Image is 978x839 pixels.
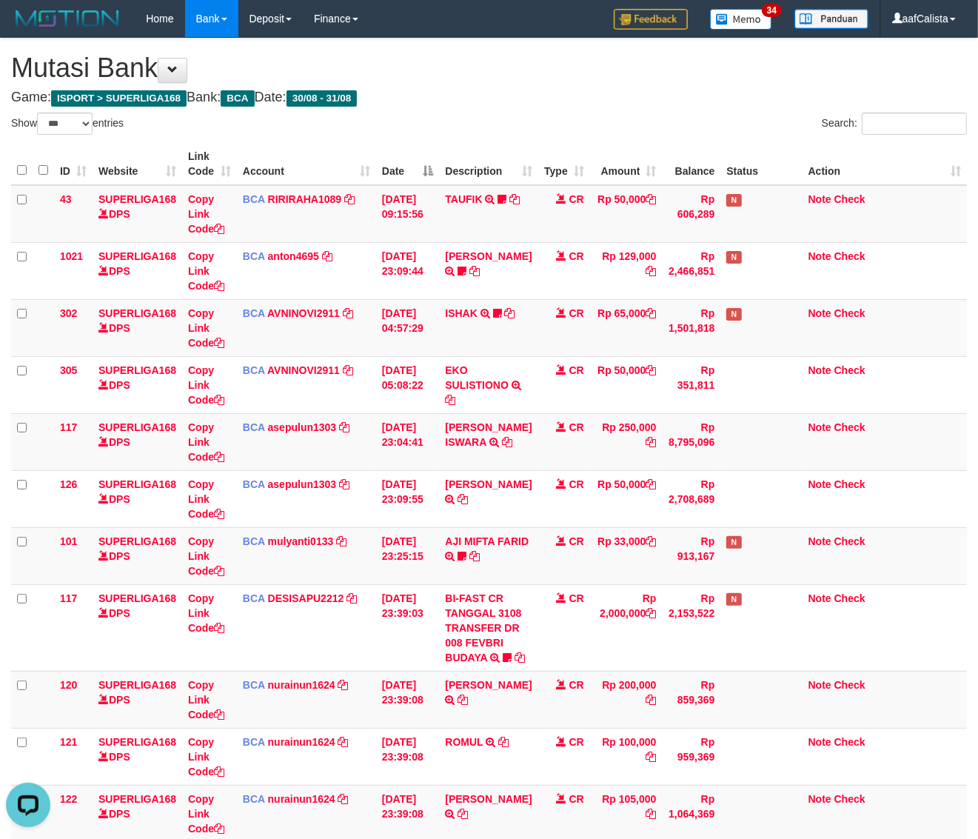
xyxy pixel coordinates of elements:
span: 120 [60,679,77,691]
a: AJI MIFTA FARID [445,535,529,547]
a: AVNINOVI2911 [267,307,340,319]
th: Balance [663,143,721,185]
a: Copy AVNINOVI2911 to clipboard [343,307,353,319]
a: Copy ACHMAD FAISAL to clipboard [458,694,468,706]
th: Account: activate to sort column ascending [237,143,376,185]
span: 1021 [60,250,83,262]
th: Status [720,143,802,185]
a: Copy asepulun1303 to clipboard [339,478,349,490]
a: SUPERLIGA168 [98,478,176,490]
a: Note [808,478,831,490]
span: CR [569,736,584,748]
a: Copy Link Code [188,592,224,634]
a: Copy REZA FEBRIANI to clipboard [458,808,468,820]
a: Copy asepulun1303 to clipboard [339,421,349,433]
span: Has Note [726,536,741,549]
a: Copy Rp 33,000 to clipboard [646,535,657,547]
span: CR [569,421,584,433]
a: Copy anton4695 to clipboard [322,250,332,262]
a: Check [834,364,865,376]
a: SUPERLIGA168 [98,592,176,604]
td: Rp 913,167 [663,527,721,584]
a: Copy Link Code [188,679,224,721]
select: Showentries [37,113,93,135]
a: BI-FAST CR TANGGAL 3108 TRANSFER DR 008 FEVBRI BUDAYA [445,592,521,663]
a: Note [808,592,831,604]
span: 126 [60,478,77,490]
a: Copy Rp 250,000 to clipboard [646,436,657,448]
img: MOTION_logo.png [11,7,124,30]
td: [DATE] 23:09:55 [376,470,439,527]
a: [PERSON_NAME] [445,250,532,262]
a: Copy SRI BASUKI to clipboard [469,265,480,277]
span: 101 [60,535,77,547]
a: Copy Link Code [188,421,224,463]
a: Check [834,307,865,319]
td: DPS [93,728,182,785]
td: DPS [93,299,182,356]
a: SUPERLIGA168 [98,679,176,691]
a: [PERSON_NAME] [445,478,532,490]
a: Copy TAUFIK to clipboard [509,193,520,205]
a: Copy Rp 129,000 to clipboard [646,265,657,277]
span: BCA [243,364,265,376]
td: [DATE] 23:39:08 [376,671,439,728]
td: Rp 65,000 [590,299,663,356]
span: BCA [243,250,265,262]
th: Website: activate to sort column ascending [93,143,182,185]
span: BCA [243,793,265,805]
a: SUPERLIGA168 [98,421,176,433]
span: CR [569,679,584,691]
a: ROMUL [445,736,483,748]
h4: Game: Bank: Date: [11,90,967,105]
a: Copy Rp 50,000 to clipboard [646,193,657,205]
td: Rp 2,708,689 [663,470,721,527]
span: 302 [60,307,77,319]
a: Copy ROMUL to clipboard [498,736,509,748]
td: Rp 606,289 [663,185,721,243]
a: Check [834,478,865,490]
span: BCA [243,193,265,205]
a: TAUFIK [445,193,482,205]
a: Copy Rp 50,000 to clipboard [646,364,657,376]
th: ID: activate to sort column ascending [54,143,93,185]
a: Check [834,421,865,433]
td: Rp 959,369 [663,728,721,785]
td: DPS [93,413,182,470]
span: CR [569,364,584,376]
span: CR [569,592,584,604]
a: Copy Link Code [188,736,224,778]
span: 122 [60,793,77,805]
a: mulyanti0133 [268,535,334,547]
td: DPS [93,242,182,299]
td: Rp 351,811 [663,356,721,413]
a: Check [834,679,865,691]
a: Note [808,421,831,433]
a: Copy RIRIRAHA1089 to clipboard [344,193,355,205]
a: Copy DESISAPU2212 to clipboard [346,592,357,604]
span: Has Note [726,194,741,207]
h1: Mutasi Bank [11,53,967,83]
span: Has Note [726,308,741,321]
td: Rp 8,795,096 [663,413,721,470]
span: BCA [243,679,265,691]
a: Note [808,250,831,262]
a: nurainun1624 [268,793,335,805]
span: ISPORT > SUPERLIGA168 [51,90,187,107]
a: Copy Link Code [188,193,224,235]
a: Copy mulyanti0133 to clipboard [336,535,346,547]
td: Rp 1,501,818 [663,299,721,356]
span: BCA [243,307,265,319]
td: Rp 200,000 [590,671,663,728]
a: Copy Link Code [188,364,224,406]
span: 43 [60,193,72,205]
td: DPS [93,671,182,728]
a: Copy Rp 100,000 to clipboard [646,751,657,763]
a: Copy Link Code [188,793,224,835]
span: Has Note [726,251,741,264]
button: Open LiveChat chat widget [6,6,50,50]
th: Type: activate to sort column ascending [538,143,590,185]
a: Copy ANGGIE RISHANDA to clipboard [458,493,468,505]
th: Amount: activate to sort column ascending [590,143,663,185]
span: 30/08 - 31/08 [287,90,358,107]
